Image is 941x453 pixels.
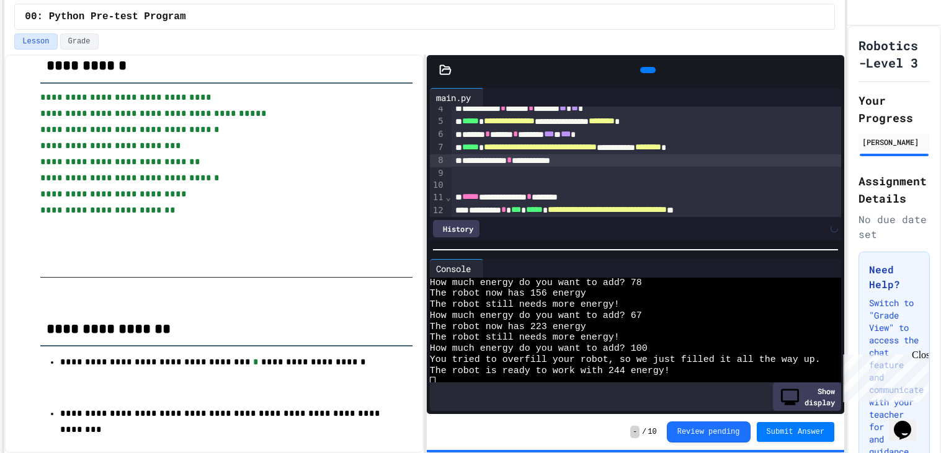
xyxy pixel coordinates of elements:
div: main.py [430,88,484,107]
span: You tried to overfill your robot, so we just filled it all the way up. [430,354,821,366]
div: Console [430,262,477,275]
div: History [433,220,479,237]
button: Grade [60,33,99,50]
div: 7 [430,141,445,154]
div: main.py [430,91,477,104]
span: The robot still needs more energy! [430,332,620,343]
span: How much energy do you want to add? 100 [430,343,648,354]
span: The robot still needs more energy! [430,299,620,310]
span: The robot is ready to work with 244 energy! [430,366,670,377]
div: 10 [430,179,445,191]
div: No due date set [858,212,930,242]
div: 9 [430,167,445,180]
span: How much energy do you want to add? 78 [430,278,642,289]
div: [PERSON_NAME] [862,136,926,147]
h2: Your Progress [858,92,930,126]
div: 8 [430,154,445,167]
h2: Assignment Details [858,172,930,207]
iframe: chat widget [838,350,929,402]
div: Chat with us now!Close [5,5,86,79]
div: 12 [430,205,445,218]
button: Submit Answer [757,422,835,442]
div: 11 [430,191,445,205]
span: Fold line [445,192,452,202]
button: Lesson [14,33,57,50]
span: 00: Python Pre-test Program [25,9,185,24]
div: 6 [430,128,445,141]
span: How much energy do you want to add? 67 [430,310,642,322]
span: Submit Answer [767,427,825,437]
div: Show display [773,382,841,411]
div: 4 [430,103,445,116]
button: Review pending [667,421,751,442]
span: 10 [648,427,656,437]
div: Console [430,259,484,278]
span: / [642,427,646,437]
h3: Need Help? [869,262,919,292]
span: The robot now has 223 energy [430,322,586,333]
h1: Robotics -Level 3 [858,37,930,71]
span: The robot now has 156 energy [430,288,586,299]
div: 5 [430,115,445,128]
iframe: chat widget [889,403,929,441]
span: - [630,426,640,438]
